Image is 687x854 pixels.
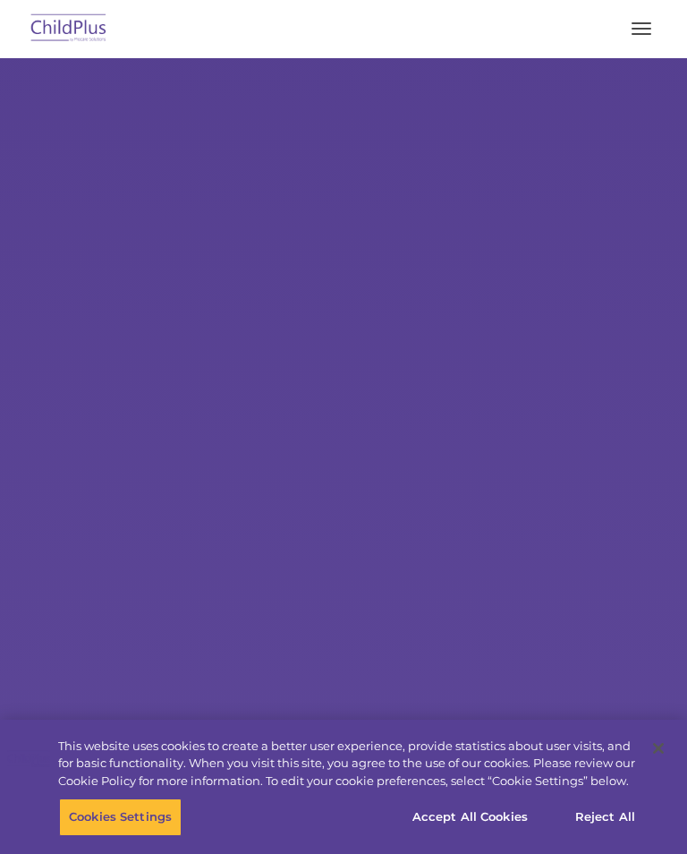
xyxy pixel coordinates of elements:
[639,729,678,768] button: Close
[549,798,661,836] button: Reject All
[59,798,182,836] button: Cookies Settings
[27,8,111,50] img: ChildPlus by Procare Solutions
[403,798,538,836] button: Accept All Cookies
[58,738,639,790] div: This website uses cookies to create a better user experience, provide statistics about user visit...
